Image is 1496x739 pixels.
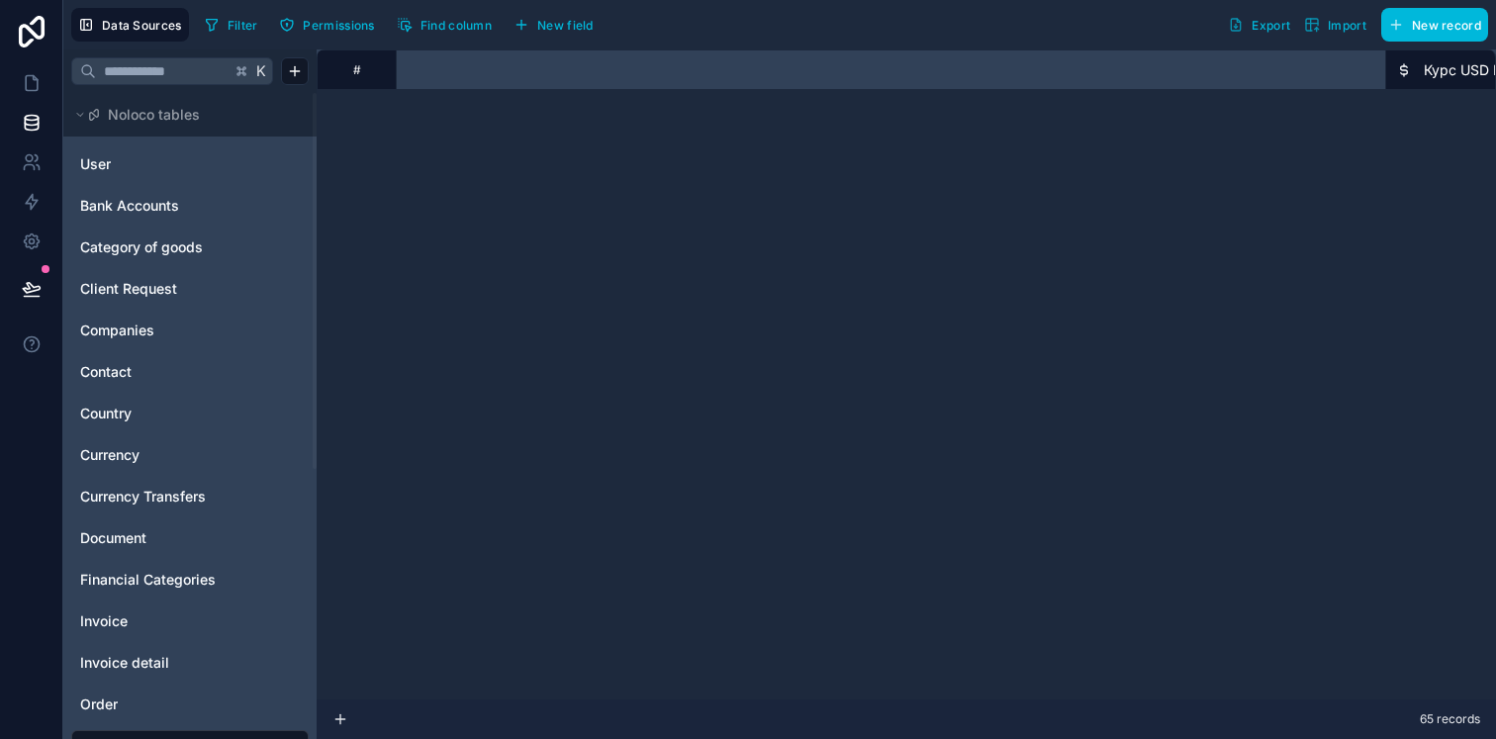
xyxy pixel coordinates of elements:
[102,18,182,33] span: Data Sources
[71,315,309,346] div: Companies
[80,528,146,548] span: Document
[1297,8,1373,42] button: Import
[80,321,154,340] span: Companies
[80,694,118,714] span: Order
[80,445,140,465] span: Currency
[80,611,240,631] a: Invoice
[80,154,111,174] span: User
[71,439,309,471] div: Currency
[108,105,200,125] span: Noloco tables
[71,148,309,180] div: User
[80,445,240,465] a: Currency
[71,356,309,388] div: Contact
[80,653,169,673] span: Invoice detail
[303,18,374,33] span: Permissions
[80,237,240,257] a: Category of goods
[80,611,128,631] span: Invoice
[80,570,240,590] a: Financial Categories
[71,398,309,429] div: Country
[71,190,309,222] div: Bank Accounts
[80,196,179,216] span: Bank Accounts
[71,647,309,679] div: Invoice detail
[71,481,309,512] div: Currency Transfers
[1221,8,1297,42] button: Export
[1412,18,1481,33] span: New record
[80,694,240,714] a: Order
[71,564,309,596] div: Financial Categories
[1420,711,1480,727] span: 65 records
[537,18,594,33] span: New field
[71,101,297,129] button: Noloco tables
[80,321,240,340] a: Companies
[71,522,309,554] div: Document
[1252,18,1290,33] span: Export
[80,404,132,423] span: Country
[80,279,240,299] a: Client Request
[421,18,492,33] span: Find column
[80,653,240,673] a: Invoice detail
[71,231,309,263] div: Category of goods
[80,528,240,548] a: Document
[197,10,265,40] button: Filter
[390,10,499,40] button: Find column
[80,154,240,174] a: User
[80,570,216,590] span: Financial Categories
[80,279,177,299] span: Client Request
[80,237,203,257] span: Category of goods
[254,64,268,78] span: K
[1381,8,1488,42] button: New record
[80,487,206,507] span: Currency Transfers
[1328,18,1366,33] span: Import
[80,404,240,423] a: Country
[71,8,189,42] button: Data Sources
[80,362,132,382] span: Contact
[80,487,240,507] a: Currency Transfers
[71,605,309,637] div: Invoice
[332,62,381,77] div: #
[507,10,601,40] button: New field
[272,10,381,40] button: Permissions
[1373,8,1488,42] a: New record
[80,362,240,382] a: Contact
[228,18,258,33] span: Filter
[71,689,309,720] div: Order
[71,273,309,305] div: Client Request
[80,196,240,216] a: Bank Accounts
[272,10,389,40] a: Permissions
